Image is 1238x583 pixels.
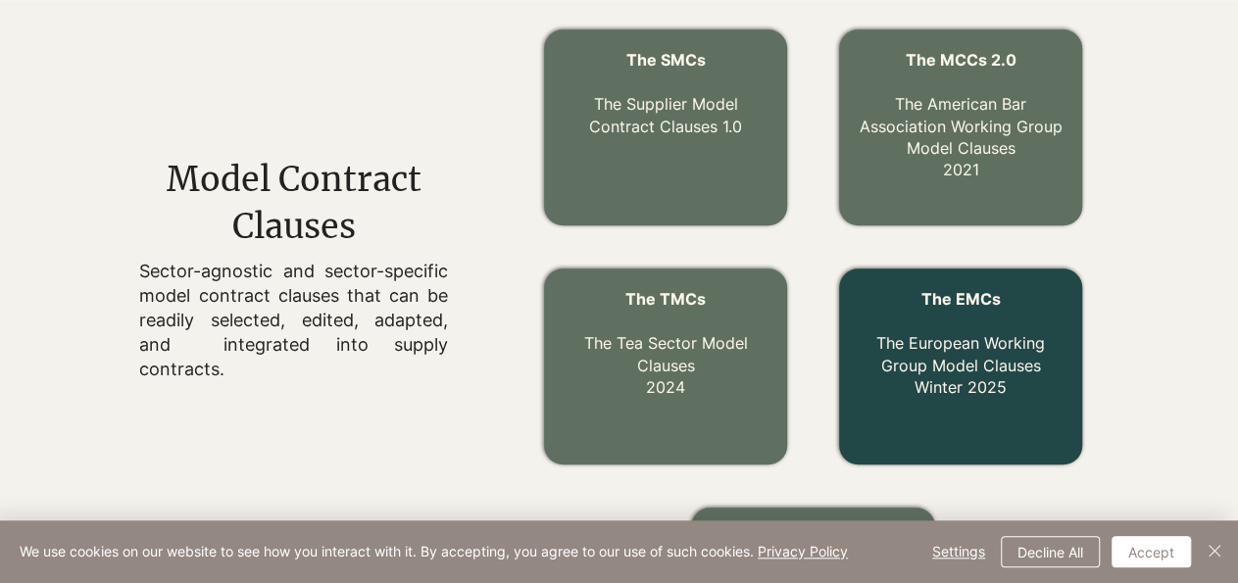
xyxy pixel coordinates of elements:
button: Decline All [1001,536,1100,567]
span: Model Contract Clauses [167,159,421,247]
span: The TMCs [625,289,706,309]
a: The Supplier Model Contract Clauses 1.0 [589,94,742,135]
a: The TMCs The Tea Sector Model Clauses2024 [584,289,748,397]
span: We use cookies on our website to see how you interact with it. By accepting, you agree to our use... [20,543,848,560]
button: Close [1203,536,1226,567]
p: Sector-agnostic and sector-specific model contract clauses that can be readily selected, edited, ... [139,259,448,382]
span: The EMCs [921,289,1001,309]
a: Privacy Policy [758,543,848,559]
span: The MCCs 2.0 [906,50,1016,70]
a: The SMCs [626,50,706,70]
img: Close [1203,539,1226,562]
span: Settings [932,537,985,566]
button: Accept [1112,536,1191,567]
a: The MCCs 2.0 The American Bar Association Working Group Model Clauses2021 [860,50,1063,179]
a: The EMCs The European Working Group Model ClausesWinter 2025 [876,289,1045,397]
